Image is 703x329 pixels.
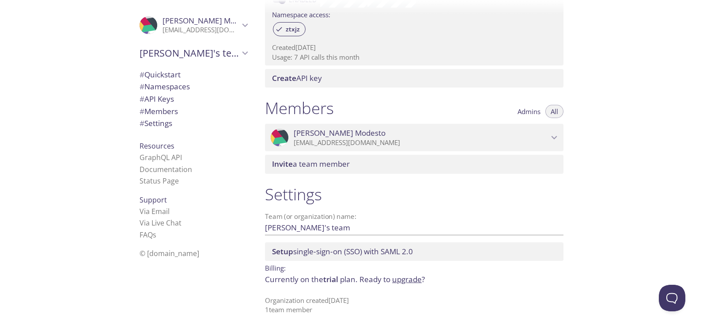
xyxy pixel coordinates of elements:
[265,124,563,151] div: Luis Modesto
[132,42,254,65] div: Luis's team
[163,26,239,34] p: [EMAIL_ADDRESS][DOMAIN_NAME]
[132,117,254,130] div: Team Settings
[392,274,422,284] a: upgrade
[265,69,563,88] div: Create API Key
[140,153,182,162] a: GraphQL API
[273,22,306,36] div: ztxjz
[140,218,181,228] a: Via Live Chat
[265,261,563,274] p: Billing:
[265,242,563,261] div: Setup SSO
[140,81,144,92] span: #
[140,118,172,128] span: Settings
[132,11,254,40] div: Luis Modesto
[272,73,322,83] span: API key
[140,94,174,104] span: API Keys
[140,207,170,216] a: Via Email
[294,138,548,147] p: [EMAIL_ADDRESS][DOMAIN_NAME]
[265,98,334,118] h1: Members
[272,53,556,62] p: Usage: 7 API calls this month
[294,128,386,138] span: [PERSON_NAME] Modesto
[323,274,338,284] span: trial
[140,47,239,59] span: [PERSON_NAME]'s team
[265,184,563,204] h1: Settings
[140,118,144,128] span: #
[140,164,192,174] a: Documentation
[132,80,254,93] div: Namespaces
[140,106,144,116] span: #
[272,246,413,256] span: single-sign-on (SSO) with SAML 2.0
[265,155,563,173] div: Invite a team member
[140,94,144,104] span: #
[132,93,254,105] div: API Keys
[140,249,199,258] span: © [DOMAIN_NAME]
[512,105,546,118] button: Admins
[140,141,174,151] span: Resources
[359,274,425,284] span: Ready to ?
[545,105,563,118] button: All
[140,176,179,186] a: Status Page
[280,25,305,33] span: ztxjz
[140,81,190,92] span: Namespaces
[140,69,144,80] span: #
[163,15,254,26] span: [PERSON_NAME] Modesto
[153,230,156,240] span: s
[272,246,293,256] span: Setup
[659,285,685,311] iframe: Help Scout Beacon - Open
[265,213,357,220] label: Team (or organization) name:
[140,230,156,240] a: FAQ
[132,69,254,81] div: Quickstart
[132,105,254,118] div: Members
[140,69,181,80] span: Quickstart
[272,73,296,83] span: Create
[272,43,556,52] p: Created [DATE]
[272,159,293,169] span: Invite
[140,106,178,116] span: Members
[265,274,563,285] p: Currently on the plan.
[265,296,563,315] p: Organization created [DATE] 1 team member
[140,195,167,205] span: Support
[272,159,350,169] span: a team member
